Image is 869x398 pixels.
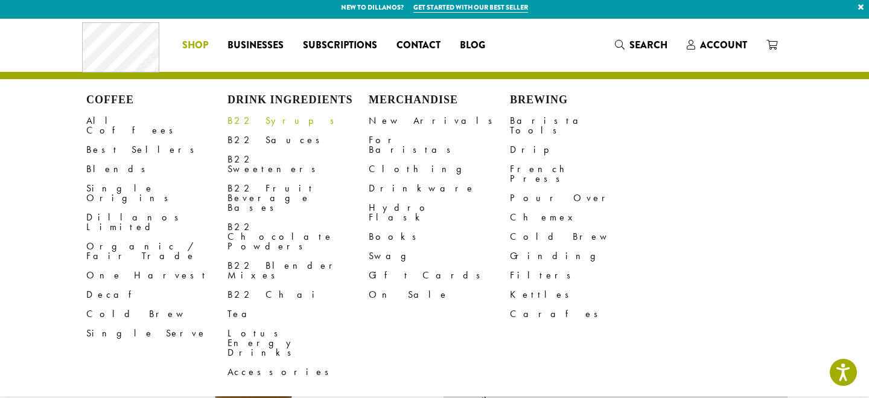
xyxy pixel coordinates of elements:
a: Drip [510,140,651,159]
a: Cold Brew [510,227,651,246]
a: Search [605,35,677,55]
a: B22 Sauces [228,130,369,150]
a: All Coffees [86,111,228,140]
a: For Baristas [369,130,510,159]
a: Tea [228,304,369,324]
a: Grinding [510,246,651,266]
a: Books [369,227,510,246]
h4: Brewing [510,94,651,107]
span: Businesses [228,38,284,53]
h4: Drink Ingredients [228,94,369,107]
a: Decaf [86,285,228,304]
span: Shop [182,38,208,53]
a: One Harvest [86,266,228,285]
a: Accessories [228,362,369,382]
a: Single Origins [86,179,228,208]
a: B22 Chai [228,285,369,304]
a: B22 Fruit Beverage Bases [228,179,369,217]
a: Dillanos Limited [86,208,228,237]
a: Kettles [510,285,651,304]
a: Cold Brew [86,304,228,324]
a: Chemex [510,208,651,227]
a: Best Sellers [86,140,228,159]
a: B22 Sweeteners [228,150,369,179]
a: B22 Chocolate Powders [228,217,369,256]
a: Clothing [369,159,510,179]
a: Single Serve [86,324,228,343]
span: Search [629,38,667,52]
a: B22 Blender Mixes [228,256,369,285]
a: On Sale [369,285,510,304]
a: Filters [510,266,651,285]
a: Barista Tools [510,111,651,140]
a: B22 Syrups [228,111,369,130]
a: Pour Over [510,188,651,208]
span: Account [700,38,747,52]
h4: Merchandise [369,94,510,107]
h4: Coffee [86,94,228,107]
a: Carafes [510,304,651,324]
a: Organic / Fair Trade [86,237,228,266]
a: New Arrivals [369,111,510,130]
a: Drinkware [369,179,510,198]
span: Subscriptions [303,38,377,53]
a: Gift Cards [369,266,510,285]
a: Get started with our best seller [413,2,528,13]
a: Hydro Flask [369,198,510,227]
a: Swag [369,246,510,266]
a: Lotus Energy Drinks [228,324,369,362]
span: Contact [396,38,441,53]
a: French Press [510,159,651,188]
a: Blends [86,159,228,179]
a: Shop [173,36,218,55]
span: Blog [460,38,485,53]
